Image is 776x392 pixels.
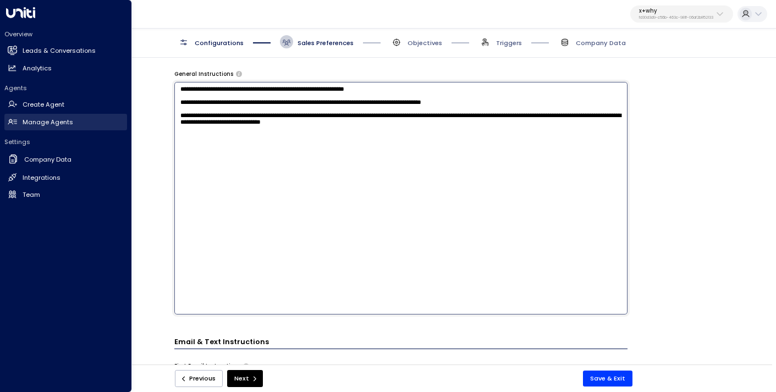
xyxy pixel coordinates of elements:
[4,97,127,113] a: Create Agent
[23,100,64,109] h2: Create Agent
[408,38,442,47] span: Objectives
[175,370,223,387] button: Previous
[639,8,713,14] p: x+why
[576,38,626,47] span: Company Data
[4,137,127,146] h2: Settings
[4,43,127,59] a: Leads & Conversations
[583,371,632,387] button: Save & Exit
[639,15,713,20] p: fd30d3d9-c56b-463c-981f-06af2b852133
[4,186,127,203] a: Team
[4,60,127,76] a: Analytics
[298,38,354,47] span: Sales Preferences
[23,173,60,183] h2: Integrations
[24,155,71,164] h2: Company Data
[23,190,40,200] h2: Team
[227,370,263,387] button: Next
[195,38,244,47] span: Configurations
[4,30,127,38] h2: Overview
[23,118,73,127] h2: Manage Agents
[23,46,96,56] h2: Leads & Conversations
[4,84,127,92] h2: Agents
[236,71,242,76] button: Provide any specific instructions you want the agent to follow when responding to leads. This app...
[496,38,522,47] span: Triggers
[174,70,233,78] label: General Instructions
[23,64,52,73] h2: Analytics
[4,151,127,169] a: Company Data
[4,169,127,186] a: Integrations
[4,114,127,130] a: Manage Agents
[630,5,733,23] button: x+whyfd30d3d9-c56b-463c-981f-06af2b852133
[174,336,628,349] h3: Email & Text Instructions
[243,363,249,369] button: Specify instructions for the agent's first email only, such as introductory content, special offe...
[174,362,240,370] label: First Email Instructions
